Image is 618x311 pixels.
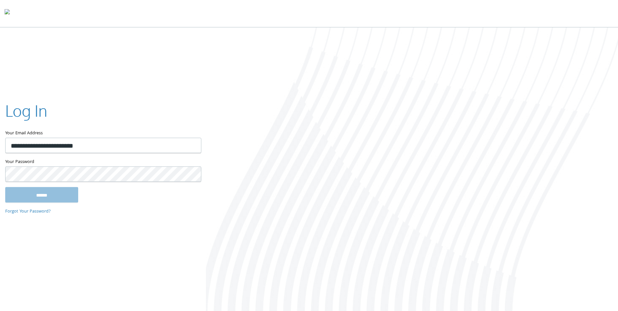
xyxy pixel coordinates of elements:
[5,158,201,167] label: Your Password
[5,100,47,122] h2: Log In
[5,7,10,20] img: todyl-logo-dark.svg
[188,170,196,178] keeper-lock: Open Keeper Popup
[5,208,51,215] a: Forgot Your Password?
[188,141,196,149] keeper-lock: Open Keeper Popup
